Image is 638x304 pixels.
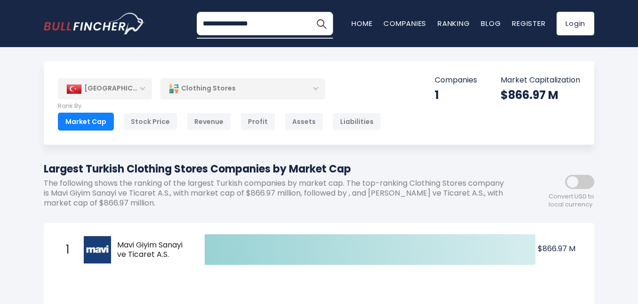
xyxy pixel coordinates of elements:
[310,12,333,35] button: Search
[44,179,510,208] p: The following shows the ranking of the largest Turkish companies by market cap. The top-ranking C...
[501,88,580,102] div: $866.97 M
[285,113,323,131] div: Assets
[240,113,275,131] div: Profit
[549,193,594,209] span: Convert USD to local currency
[44,13,145,34] img: bullfincher logo
[84,236,111,263] img: Mavi Giyim Sanayi ve Ticaret A.S.
[187,113,231,131] div: Revenue
[435,75,477,85] p: Companies
[44,161,510,177] h1: Largest Turkish Clothing Stores Companies by Market Cap
[333,113,381,131] div: Liabilities
[44,13,145,34] a: Go to homepage
[557,12,594,35] a: Login
[58,102,381,110] p: Rank By
[512,18,545,28] a: Register
[117,240,188,260] span: Mavi Giyim Sanayi ve Ticaret A.S.
[383,18,426,28] a: Companies
[351,18,372,28] a: Home
[61,242,71,258] span: 1
[501,75,580,85] p: Market Capitalization
[123,113,177,131] div: Stock Price
[58,78,152,99] div: [GEOGRAPHIC_DATA]
[160,78,325,99] div: Clothing Stores
[538,243,575,254] text: $866.97 M
[438,18,470,28] a: Ranking
[435,88,477,102] div: 1
[58,113,114,131] div: Market Cap
[481,18,501,28] a: Blog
